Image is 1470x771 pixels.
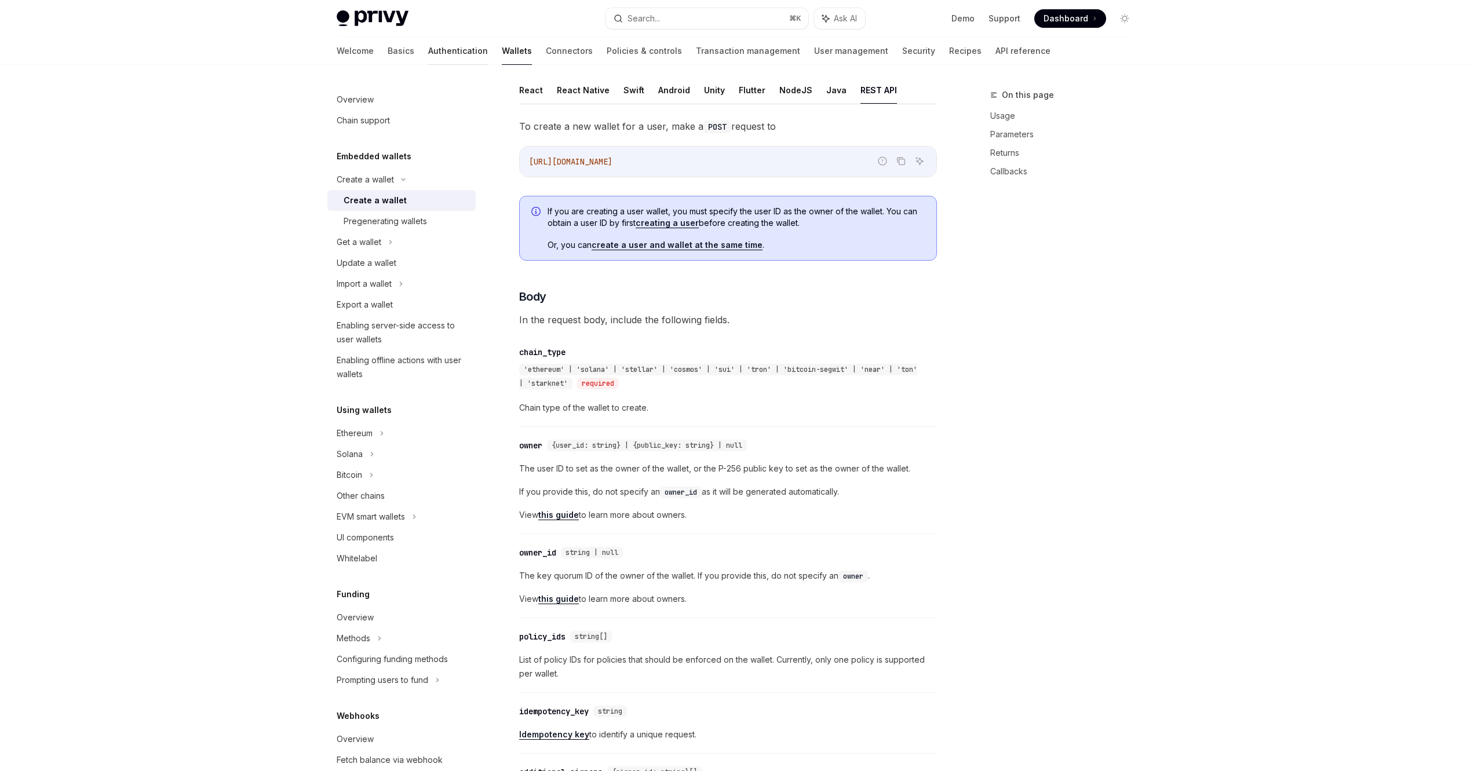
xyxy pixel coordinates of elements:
[327,729,476,750] a: Overview
[327,750,476,770] a: Fetch balance via webhook
[327,211,476,232] a: Pregenerating wallets
[519,401,937,415] span: Chain type of the wallet to create.
[337,510,405,524] div: EVM smart wallets
[990,144,1143,162] a: Returns
[337,753,443,767] div: Fetch balance via webhook
[1115,9,1134,28] button: Toggle dark mode
[344,214,427,228] div: Pregenerating wallets
[703,120,731,133] code: POST
[592,240,763,250] a: create a user and wallet at the same time
[990,162,1143,181] a: Callbacks
[814,8,865,29] button: Ask AI
[519,485,937,499] span: If you provide this, do not specify an as it will be generated automatically.
[337,277,392,291] div: Import a wallet
[623,76,644,104] button: Swift
[949,37,982,65] a: Recipes
[628,12,660,25] div: Search...
[337,403,392,417] h5: Using wallets
[519,508,937,522] span: View to learn more about owners.
[814,37,888,65] a: User management
[337,426,373,440] div: Ethereum
[531,207,543,218] svg: Info
[337,631,370,645] div: Methods
[337,468,362,482] div: Bitcoin
[327,607,476,628] a: Overview
[337,709,380,723] h5: Webhooks
[875,154,890,169] button: Report incorrect code
[951,13,975,24] a: Demo
[990,125,1143,144] a: Parameters
[658,76,690,104] button: Android
[519,288,546,305] span: Body
[519,118,937,134] span: To create a new wallet for a user, make a request to
[519,592,937,606] span: View to learn more about owners.
[337,611,374,624] div: Overview
[739,76,765,104] button: Flutter
[660,487,702,498] code: owner_id
[337,587,370,601] h5: Funding
[337,447,363,461] div: Solana
[337,149,411,163] h5: Embedded wallets
[519,76,543,104] button: React
[995,37,1050,65] a: API reference
[577,378,619,389] div: required
[1034,9,1106,28] a: Dashboard
[779,76,812,104] button: NodeJS
[344,193,407,207] div: Create a wallet
[912,154,927,169] button: Ask AI
[548,206,925,229] span: If you are creating a user wallet, you must specify the user ID as the owner of the wallet. You c...
[337,10,408,27] img: light logo
[337,551,377,565] div: Whitelabel
[519,462,937,476] span: The user ID to set as the owner of the wallet, or the P-256 public key to set as the owner of the...
[337,732,374,746] div: Overview
[327,253,476,273] a: Update a wallet
[337,173,394,187] div: Create a wallet
[337,489,385,503] div: Other chains
[337,114,390,127] div: Chain support
[1002,88,1054,102] span: On this page
[557,76,610,104] button: React Native
[388,37,414,65] a: Basics
[826,76,847,104] button: Java
[519,706,589,717] div: idempotency_key
[566,548,618,557] span: string | null
[519,547,556,558] div: owner_id
[337,673,428,687] div: Prompting users to fund
[337,353,469,381] div: Enabling offline actions with user wallets
[704,76,725,104] button: Unity
[529,156,612,167] span: [URL][DOMAIN_NAME]
[327,485,476,506] a: Other chains
[546,37,593,65] a: Connectors
[327,315,476,350] a: Enabling server-side access to user wallets
[327,548,476,569] a: Whitelabel
[519,440,542,451] div: owner
[838,571,868,582] code: owner
[337,37,374,65] a: Welcome
[337,235,381,249] div: Get a wallet
[519,729,589,740] a: Idempotency key
[519,653,937,681] span: List of policy IDs for policies that should be enforced on the wallet. Currently, only one policy...
[860,76,897,104] button: REST API
[552,441,742,450] span: {user_id: string} | {public_key: string} | null
[598,707,622,716] span: string
[327,110,476,131] a: Chain support
[1044,13,1088,24] span: Dashboard
[327,190,476,211] a: Create a wallet
[575,632,607,641] span: string[]
[327,649,476,670] a: Configuring funding methods
[988,13,1020,24] a: Support
[538,594,579,604] a: this guide
[607,37,682,65] a: Policies & controls
[636,218,699,228] a: creating a user
[834,13,857,24] span: Ask AI
[337,93,374,107] div: Overview
[519,569,937,583] span: The key quorum ID of the owner of the wallet. If you provide this, do not specify an .
[337,652,448,666] div: Configuring funding methods
[902,37,935,65] a: Security
[696,37,800,65] a: Transaction management
[519,312,937,328] span: In the request body, include the following fields.
[519,631,566,642] div: policy_ids
[893,154,909,169] button: Copy the contents from the code block
[337,256,396,270] div: Update a wallet
[538,510,579,520] a: this guide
